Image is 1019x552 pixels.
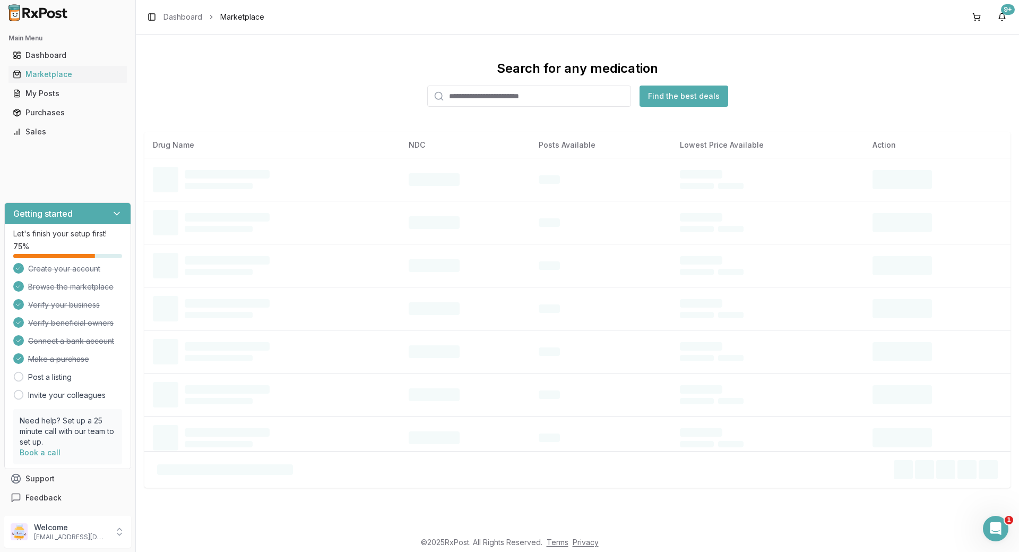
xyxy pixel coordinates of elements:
span: Feedback [25,492,62,503]
button: 9+ [994,9,1011,26]
span: 1 [1005,516,1013,524]
p: [EMAIL_ADDRESS][DOMAIN_NAME] [34,533,108,541]
a: Invite your colleagues [28,390,106,401]
a: My Posts [8,84,127,103]
span: Browse the marketplace [28,282,114,292]
button: Purchases [4,104,131,121]
span: 75 % [13,241,29,252]
a: Purchases [8,103,127,122]
div: Dashboard [13,50,123,61]
button: My Posts [4,85,131,102]
span: Marketplace [220,12,264,22]
iframe: Intercom live chat [983,516,1008,541]
button: Support [4,469,131,488]
span: Connect a bank account [28,336,114,346]
a: Marketplace [8,65,127,84]
h2: Main Menu [8,34,127,43]
button: Sales [4,123,131,140]
a: Dashboard [163,12,202,22]
div: Sales [13,126,123,137]
p: Let's finish your setup first! [13,228,122,239]
button: Marketplace [4,66,131,83]
th: Drug Name [144,132,400,158]
div: Marketplace [13,69,123,80]
a: Book a call [20,448,61,457]
a: Terms [547,538,568,547]
nav: breadcrumb [163,12,264,22]
img: User avatar [11,523,28,540]
div: My Posts [13,88,123,99]
button: Dashboard [4,47,131,64]
img: RxPost Logo [4,4,72,21]
span: Verify your business [28,300,100,310]
a: Privacy [573,538,599,547]
th: Posts Available [530,132,671,158]
p: Need help? Set up a 25 minute call with our team to set up. [20,415,116,447]
a: Sales [8,122,127,141]
span: Verify beneficial owners [28,318,114,328]
th: Lowest Price Available [671,132,865,158]
p: Welcome [34,522,108,533]
div: 9+ [1001,4,1015,15]
span: Create your account [28,264,100,274]
a: Dashboard [8,46,127,65]
a: Post a listing [28,372,72,383]
h3: Getting started [13,207,73,220]
th: Action [864,132,1011,158]
button: Feedback [4,488,131,507]
th: NDC [400,132,530,158]
button: Find the best deals [640,86,728,107]
span: Make a purchase [28,354,89,364]
div: Search for any medication [497,60,658,77]
div: Purchases [13,107,123,118]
